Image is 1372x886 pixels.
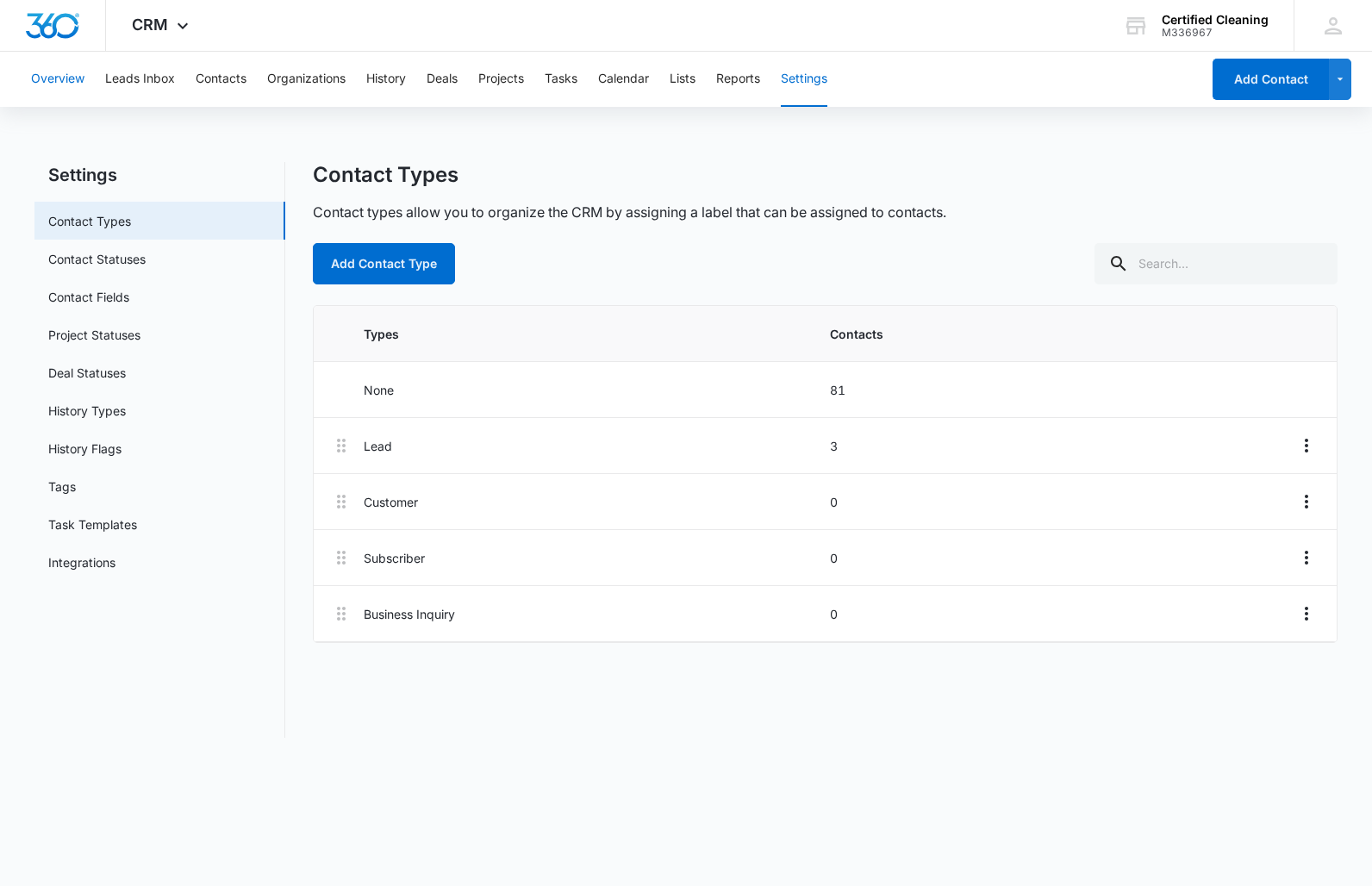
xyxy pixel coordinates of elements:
[48,250,146,268] a: Contact Statuses
[48,515,137,533] a: Task Templates
[31,52,84,107] button: Overview
[48,364,126,382] a: Deal Statuses
[670,52,695,107] button: Lists
[781,52,827,107] button: Settings
[830,325,1287,343] p: Contacts
[105,52,175,107] button: Leads Inbox
[364,437,820,455] p: Lead
[716,52,760,107] button: Reports
[1162,27,1269,39] div: account id
[48,553,115,571] a: Integrations
[1094,243,1338,284] input: Search...
[48,440,122,458] a: History Flags
[364,493,820,511] p: Customer
[830,605,1287,623] p: 0
[48,477,76,496] a: Tags
[1294,432,1319,459] button: Overflow Menu
[1294,488,1319,515] button: Overflow Menu
[48,212,131,230] a: Contact Types
[830,493,1287,511] p: 0
[830,549,1287,567] p: 0
[48,288,129,306] a: Contact Fields
[478,52,524,107] button: Projects
[313,162,458,188] h1: Contact Types
[34,162,285,188] h2: Settings
[48,326,140,344] a: Project Statuses
[267,52,346,107] button: Organizations
[427,52,458,107] button: Deals
[830,437,1287,455] p: 3
[830,381,1287,399] p: 81
[313,202,946,222] p: Contact types allow you to organize the CRM by assigning a label that can be assigned to contacts.
[364,325,820,343] p: Types
[196,52,246,107] button: Contacts
[598,52,649,107] button: Calendar
[366,52,406,107] button: History
[48,402,126,420] a: History Types
[1162,13,1269,27] div: account name
[364,549,820,567] p: Subscriber
[1213,59,1329,100] button: Add Contact
[313,243,455,284] button: Add Contact Type
[364,605,820,623] p: Business Inquiry
[1294,600,1319,627] button: Overflow Menu
[545,52,577,107] button: Tasks
[132,16,168,34] span: CRM
[1294,544,1319,571] button: Overflow Menu
[364,381,820,399] p: None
